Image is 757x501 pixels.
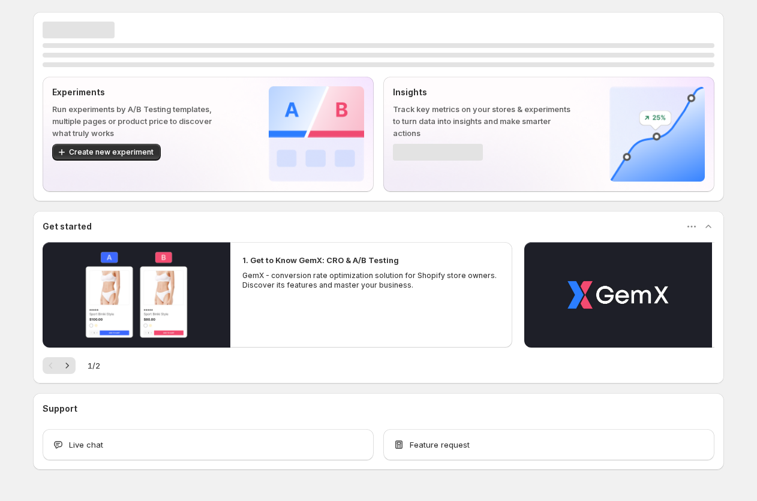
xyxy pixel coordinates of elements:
[52,144,161,161] button: Create new experiment
[393,86,571,98] p: Insights
[43,403,77,415] h3: Support
[269,86,364,182] img: Experiments
[43,357,76,374] nav: Pagination
[609,86,705,182] img: Insights
[52,103,230,139] p: Run experiments by A/B Testing templates, multiple pages or product price to discover what truly ...
[69,439,103,451] span: Live chat
[59,357,76,374] button: Next
[242,254,399,266] h2: 1. Get to Know GemX: CRO & A/B Testing
[43,221,92,233] h3: Get started
[69,147,154,157] span: Create new experiment
[393,103,571,139] p: Track key metrics on your stores & experiments to turn data into insights and make smarter actions
[524,242,712,348] button: Play video
[410,439,470,451] span: Feature request
[242,271,500,290] p: GemX - conversion rate optimization solution for Shopify store owners. Discover its features and ...
[88,360,100,372] span: 1 / 2
[43,242,230,348] button: Play video
[52,86,230,98] p: Experiments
